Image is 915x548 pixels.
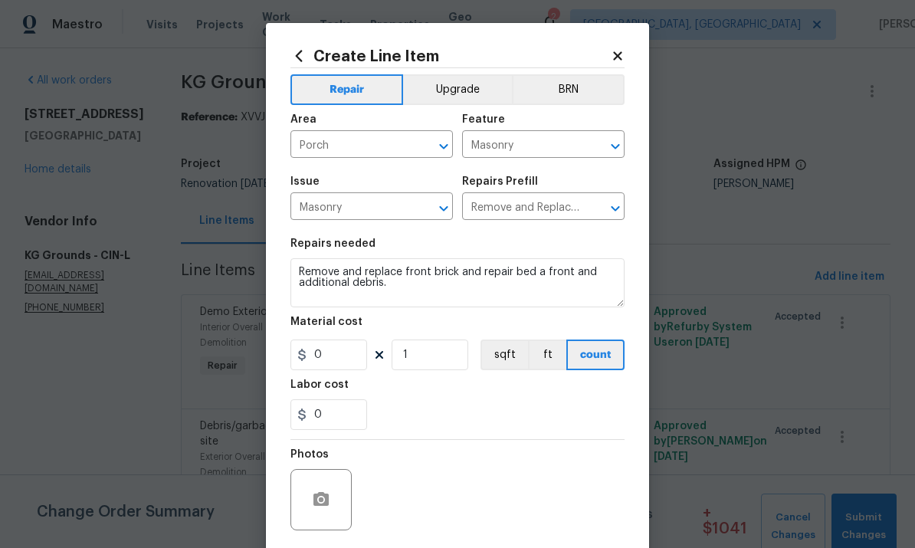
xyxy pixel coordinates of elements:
button: Open [605,198,626,219]
button: BRN [512,74,625,105]
button: Upgrade [403,74,513,105]
button: Open [605,136,626,157]
button: ft [528,340,566,370]
h5: Area [290,114,316,125]
h5: Repairs needed [290,238,376,249]
h5: Repairs Prefill [462,176,538,187]
button: Repair [290,74,403,105]
h5: Labor cost [290,379,349,390]
button: sqft [480,340,528,370]
h5: Material cost [290,317,362,327]
h5: Photos [290,449,329,460]
button: Open [433,136,454,157]
h5: Issue [290,176,320,187]
textarea: Remove and replace front brick and repair bed a front and additional debris. [290,258,625,307]
button: Open [433,198,454,219]
h5: Feature [462,114,505,125]
button: count [566,340,625,370]
h2: Create Line Item [290,48,611,64]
